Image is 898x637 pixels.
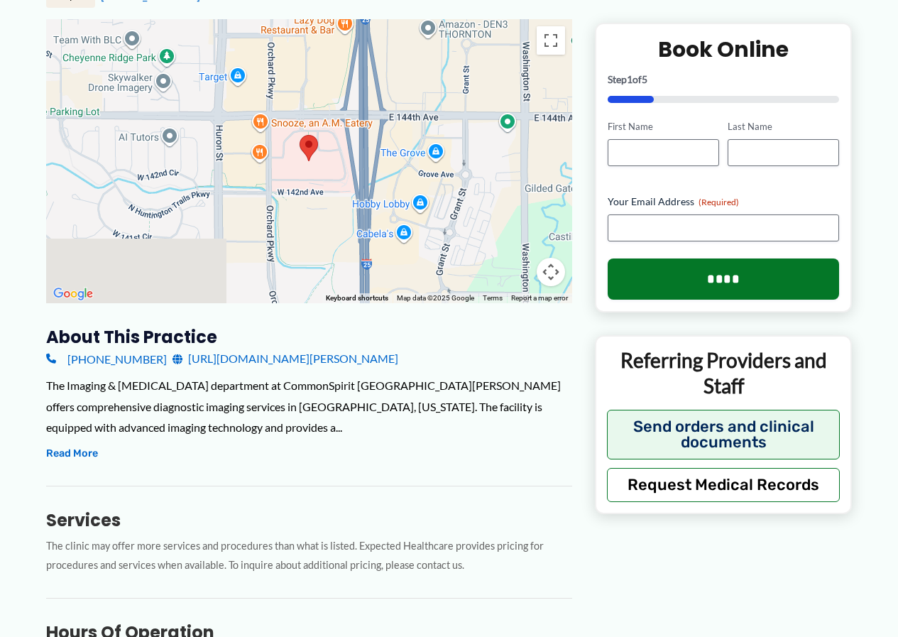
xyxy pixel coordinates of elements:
[483,294,503,302] a: Terms (opens in new tab)
[699,197,739,207] span: (Required)
[537,258,565,286] button: Map camera controls
[608,36,840,63] h2: Book Online
[46,326,572,348] h3: About this practice
[46,509,572,531] h3: Services
[608,195,840,209] label: Your Email Address
[537,26,565,55] button: Toggle fullscreen view
[608,120,719,134] label: First Name
[642,73,647,85] span: 5
[173,348,398,369] a: [URL][DOMAIN_NAME][PERSON_NAME]
[627,73,633,85] span: 1
[46,537,572,575] p: The clinic may offer more services and procedures than what is listed. Expected Healthcare provid...
[326,293,388,303] button: Keyboard shortcuts
[607,409,840,459] button: Send orders and clinical documents
[608,75,840,85] p: Step of
[728,120,839,134] label: Last Name
[46,445,98,462] button: Read More
[46,375,572,438] div: The Imaging & [MEDICAL_DATA] department at CommonSpirit [GEOGRAPHIC_DATA][PERSON_NAME] offers com...
[50,285,97,303] img: Google
[50,285,97,303] a: Open this area in Google Maps (opens a new window)
[607,467,840,501] button: Request Medical Records
[46,348,167,369] a: [PHONE_NUMBER]
[397,294,474,302] span: Map data ©2025 Google
[607,347,840,399] p: Referring Providers and Staff
[511,294,568,302] a: Report a map error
